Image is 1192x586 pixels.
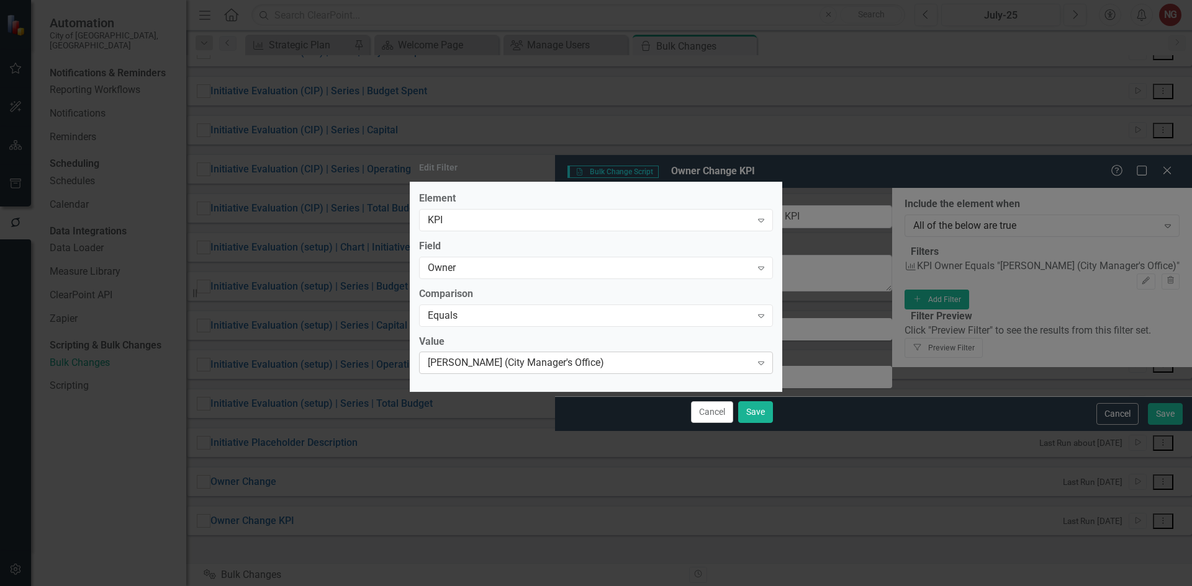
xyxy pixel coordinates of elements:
label: Element [419,192,773,206]
div: [PERSON_NAME] (City Manager's Office) [428,356,751,370]
div: Edit Filter [419,163,458,172]
label: Comparison [419,287,773,301]
button: Cancel [691,401,733,423]
label: Field [419,239,773,254]
button: Save [738,401,773,423]
div: KPI [428,213,751,227]
div: Owner [428,260,751,275]
label: Value [419,335,773,349]
div: Equals [428,308,751,322]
